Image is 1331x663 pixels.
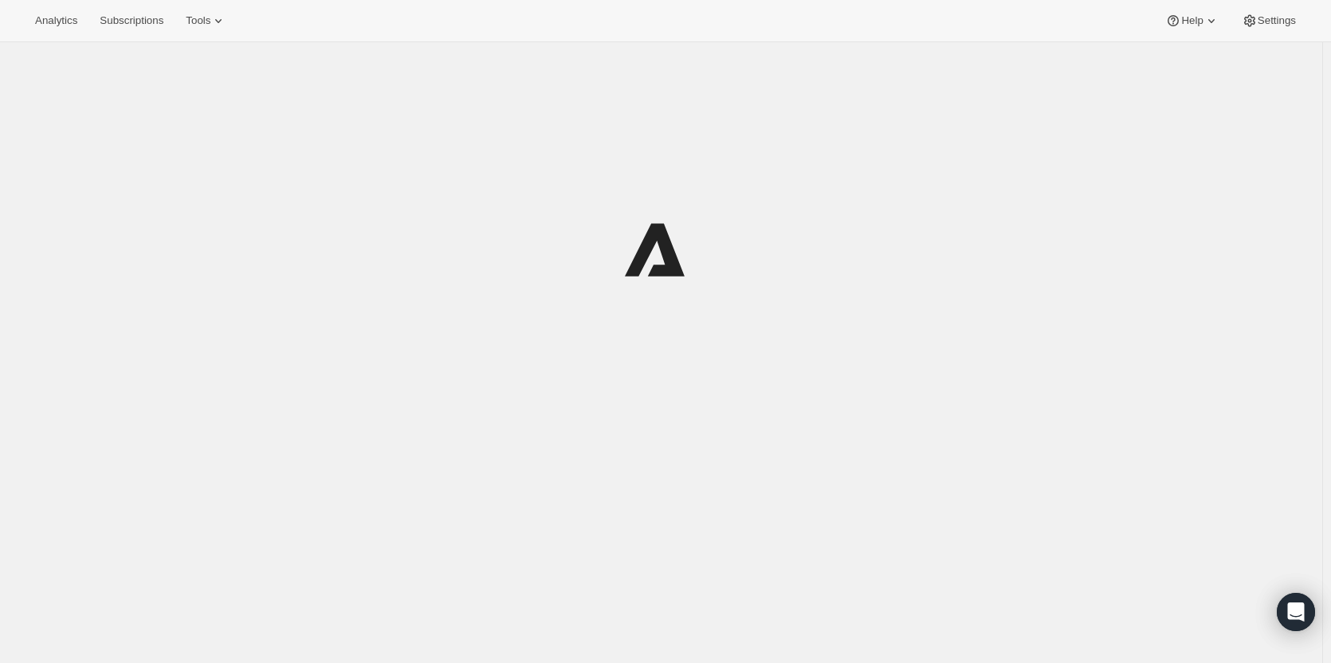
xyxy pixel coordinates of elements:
[35,14,77,27] span: Analytics
[1232,10,1305,32] button: Settings
[26,10,87,32] button: Analytics
[186,14,210,27] span: Tools
[90,10,173,32] button: Subscriptions
[1181,14,1203,27] span: Help
[1156,10,1228,32] button: Help
[100,14,163,27] span: Subscriptions
[1277,593,1315,631] div: Open Intercom Messenger
[1258,14,1296,27] span: Settings
[176,10,236,32] button: Tools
